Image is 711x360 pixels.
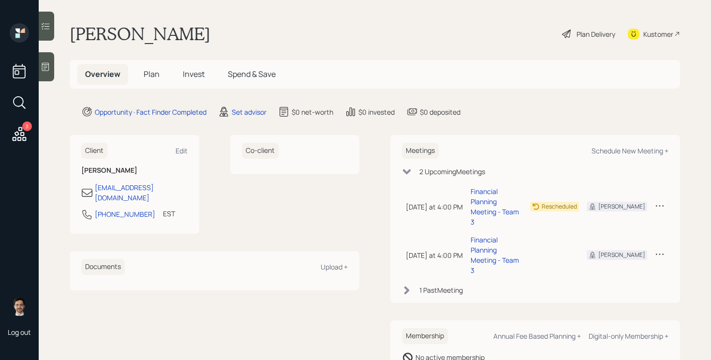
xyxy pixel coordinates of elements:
div: 3 [22,121,32,131]
div: Opportunity · Fact Finder Completed [95,107,207,117]
div: [DATE] at 4:00 PM [406,250,463,260]
div: Edit [176,146,188,155]
div: Annual Fee Based Planning + [493,331,581,341]
h6: [PERSON_NAME] [81,166,188,175]
div: Plan Delivery [577,29,615,39]
div: Set advisor [232,107,267,117]
div: Rescheduled [542,202,577,211]
div: Schedule New Meeting + [592,146,668,155]
div: $0 net-worth [292,107,333,117]
div: 1 Past Meeting [419,285,463,295]
div: [PERSON_NAME] [598,202,645,211]
h6: Membership [402,328,448,344]
div: [EMAIL_ADDRESS][DOMAIN_NAME] [95,182,188,203]
div: $0 deposited [420,107,460,117]
span: Overview [85,69,120,79]
span: Invest [183,69,205,79]
div: Financial Planning Meeting - Team 3 [471,235,522,275]
h6: Documents [81,259,125,275]
span: Spend & Save [228,69,276,79]
h1: [PERSON_NAME] [70,23,210,45]
h6: Client [81,143,107,159]
div: $0 invested [358,107,395,117]
div: Log out [8,328,31,337]
h6: Co-client [242,143,279,159]
div: 2 Upcoming Meeting s [419,166,485,177]
h6: Meetings [402,143,439,159]
div: EST [163,209,175,219]
img: jonah-coleman-headshot.png [10,297,29,316]
span: Plan [144,69,160,79]
div: [DATE] at 4:00 PM [406,202,463,212]
div: [PHONE_NUMBER] [95,209,155,219]
div: Kustomer [643,29,673,39]
div: Upload + [321,262,348,271]
div: Financial Planning Meeting - Team 3 [471,186,522,227]
div: Digital-only Membership + [589,331,668,341]
div: [PERSON_NAME] [598,251,645,259]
